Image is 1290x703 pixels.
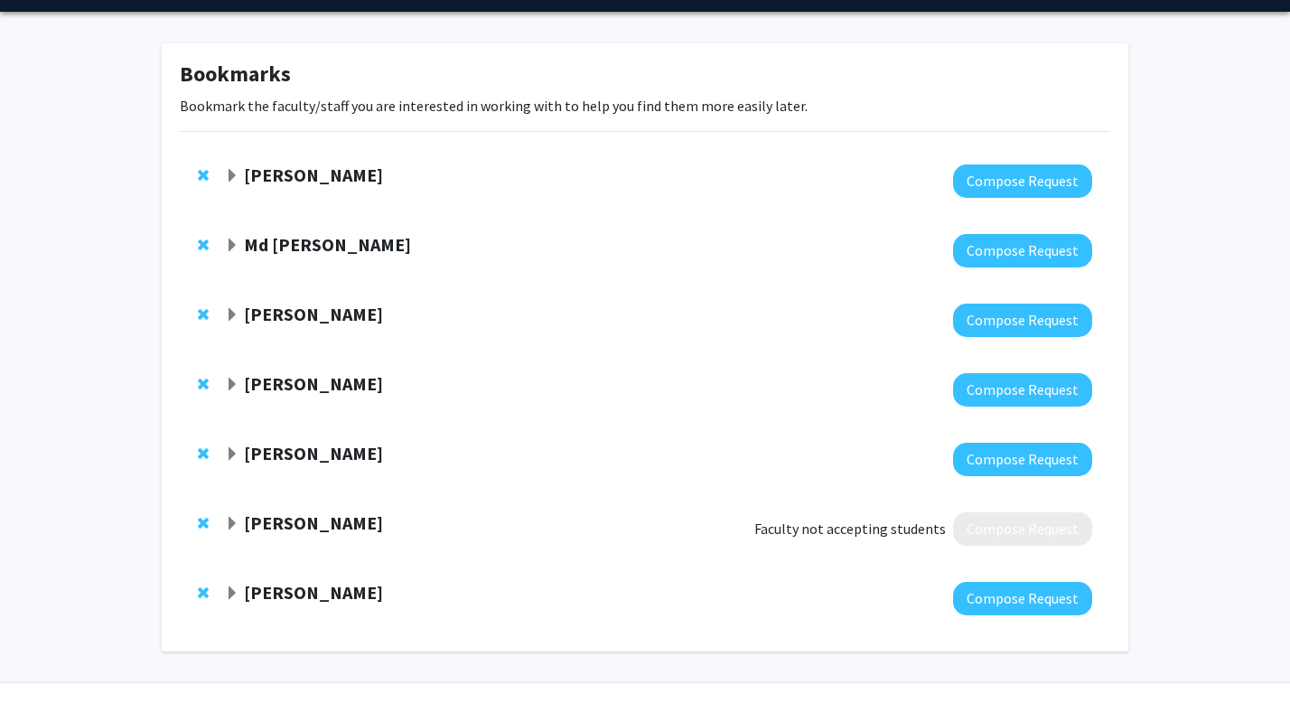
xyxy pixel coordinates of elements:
[244,442,383,464] strong: [PERSON_NAME]
[180,95,1110,117] p: Bookmark the faculty/staff you are interested in working with to help you find them more easily l...
[244,233,411,256] strong: Md [PERSON_NAME]
[953,582,1092,615] button: Compose Request to Jonathan Satin
[198,238,209,252] span: Remove Md Eunus Ali from bookmarks
[14,622,77,689] iframe: Chat
[225,517,239,531] span: Expand Qingding Wang Bookmark
[198,168,209,183] span: Remove Thomas Kampourakis from bookmarks
[244,581,383,604] strong: [PERSON_NAME]
[198,586,209,600] span: Remove Jonathan Satin from bookmarks
[953,443,1092,476] button: Compose Request to Sarah D'Orazio
[180,61,1110,88] h1: Bookmarks
[953,234,1092,267] button: Compose Request to Md Eunus Ali
[225,239,239,253] span: Expand Md Eunus Ali Bookmark
[198,307,209,322] span: Remove Emilia Galperin from bookmarks
[953,304,1092,337] button: Compose Request to Emilia Galperin
[198,516,209,530] span: Remove Qingding Wang from bookmarks
[225,447,239,462] span: Expand Sarah D'Orazio Bookmark
[244,511,383,534] strong: [PERSON_NAME]
[244,303,383,325] strong: [PERSON_NAME]
[225,586,239,601] span: Expand Jonathan Satin Bookmark
[953,164,1092,198] button: Compose Request to Thomas Kampourakis
[225,169,239,183] span: Expand Thomas Kampourakis Bookmark
[198,446,209,461] span: Remove Sarah D'Orazio from bookmarks
[198,377,209,391] span: Remove Saurabh Chattopadhyay from bookmarks
[953,373,1092,407] button: Compose Request to Saurabh Chattopadhyay
[225,308,239,323] span: Expand Emilia Galperin Bookmark
[225,378,239,392] span: Expand Saurabh Chattopadhyay Bookmark
[953,512,1092,546] button: Compose Request to Qingding Wang
[754,518,946,539] span: Faculty not accepting students
[244,164,383,186] strong: [PERSON_NAME]
[244,372,383,395] strong: [PERSON_NAME]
